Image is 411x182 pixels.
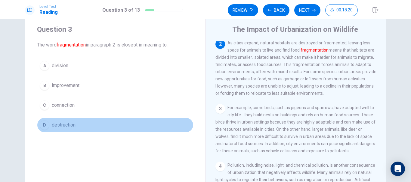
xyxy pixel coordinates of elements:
font: fragmentation [57,42,86,48]
span: The word in paragraph 2 is closest in meaning to: [37,41,193,49]
span: 00:18:20 [336,8,353,13]
div: D [40,120,49,130]
button: Next [294,4,320,16]
h4: The Impact of Urbanization on Wildlife [232,25,358,34]
div: 2 [215,39,225,49]
button: Back [263,4,289,16]
font: fragmentation [301,48,329,52]
span: improvement [52,82,79,89]
span: destruction [52,121,76,129]
div: 4 [215,162,225,171]
button: Adivision [37,58,193,73]
div: Open Intercom Messenger [391,162,405,176]
h1: Reading [39,9,58,16]
div: 3 [215,104,225,114]
span: Level Test [39,4,58,9]
span: For example, some birds, such as pigeons and sparrows, have adapted well to city life. They build... [215,105,375,153]
div: A [40,61,49,70]
h4: Question 3 [37,25,193,34]
button: Ddestruction [37,118,193,133]
button: Cconnection [37,98,193,113]
span: connection [52,102,75,109]
h1: Question 3 of 13 [102,7,140,14]
button: 00:18:20 [325,4,358,16]
span: division [52,62,68,69]
div: C [40,100,49,110]
div: B [40,81,49,90]
button: Review [228,4,258,16]
button: Bimprovement [37,78,193,93]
